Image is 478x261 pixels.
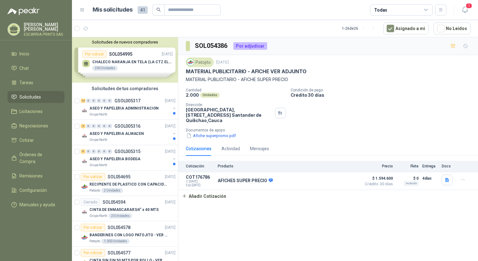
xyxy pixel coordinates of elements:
[19,50,29,57] span: Inicio
[8,134,64,146] a: Cotizar
[81,158,88,165] img: Company Logo
[74,40,175,44] button: Solicitudes de nuevos compradores
[374,7,387,13] div: Todas
[186,180,214,183] span: C: [DATE]
[442,164,454,168] p: Docs
[165,174,175,180] p: [DATE]
[291,92,476,98] p: Crédito 30 días
[89,163,107,168] p: Grupo North
[218,164,358,168] p: Producto
[165,199,175,205] p: [DATE]
[8,120,64,132] a: Negociaciones
[81,198,100,206] div: Cerrado
[97,124,101,128] div: 0
[19,122,48,129] span: Negociaciones
[186,145,211,152] div: Cotizaciones
[109,213,132,218] div: 20 Unidades
[233,42,267,50] div: Por adjudicar
[86,149,91,154] div: 0
[8,8,39,15] img: Logo peakr
[81,183,88,191] img: Company Logo
[434,23,470,34] button: No Leídos
[342,23,378,33] div: 1 - 26 de 26
[89,105,159,111] p: ASEO Y PAPELERIA ADMINISTRACION
[8,105,64,117] a: Licitaciones
[81,148,177,168] a: 9 0 0 0 0 0 GSOL005315[DATE] Company LogoASEO Y PAPELERIA BODEGAGrupo North
[72,196,178,221] a: CerradoSOL054594[DATE] Company LogoCINTA DE ENMASCARAR3/4" x 40 MTSGrupo North20 Unidades
[19,172,43,179] span: Remisiones
[19,151,58,165] span: Órdenes de Compra
[8,77,64,89] a: Tareas
[89,156,140,162] p: ASEO Y PAPELERIA BODEGA
[81,99,85,103] div: 13
[156,8,161,12] span: search
[108,225,130,230] p: SOL054578
[86,124,91,128] div: 0
[186,132,236,139] button: Afiche superpromo.pdf
[165,123,175,129] p: [DATE]
[91,124,96,128] div: 0
[19,65,29,72] span: Chat
[19,108,43,115] span: Licitaciones
[422,164,438,168] p: Entrega
[19,137,34,144] span: Cotizar
[89,213,107,218] p: Grupo North
[89,137,107,142] p: Grupo North
[165,98,175,104] p: [DATE]
[89,207,159,213] p: CINTA DE ENMASCARAR3/4" x 40 MTS
[178,190,230,202] button: Añadir Cotización
[186,76,470,83] p: MATERIAL PUBLICITARIO - AFICHE SUPER PRECIO
[114,149,140,154] p: GSOL005315
[8,170,64,182] a: Remisiones
[101,239,130,244] div: 1.000 Unidades
[186,58,214,67] div: Patojito
[8,62,64,74] a: Chat
[186,88,286,92] p: Cantidad
[72,221,178,247] a: Por cotizarSOL054578[DATE] Company LogoBANDERINES CON LOGO PATOJITO - VER DOC ADJUNTOPatojito1.00...
[114,99,140,103] p: GSOL005317
[362,182,393,186] span: Crédito 30 días
[459,4,470,16] button: 1
[102,124,107,128] div: 0
[86,99,91,103] div: 0
[186,107,272,123] p: [GEOGRAPHIC_DATA], [STREET_ADDRESS] Santander de Quilichao , Cauca
[108,251,130,255] p: SOL054577
[89,188,100,193] p: Patojito
[187,59,194,66] img: Company Logo
[383,23,429,34] button: Asignado a mi
[8,91,64,103] a: Solicitudes
[89,232,167,238] p: BANDERINES CON LOGO PATOJITO - VER DOC ADJUNTO
[165,225,175,231] p: [DATE]
[19,201,55,208] span: Manuales y ayuda
[72,37,178,83] div: Solicitudes de nuevos compradoresPor cotizarSOL054995[DATE] CHALECO NARANJA EN TELA (LA CTZ ELEGI...
[81,149,85,154] div: 9
[24,23,64,31] p: [PERSON_NAME] [PERSON_NAME]
[8,184,64,196] a: Configuración
[89,239,100,244] p: Patojito
[291,88,476,92] p: Condición de pago
[250,145,269,152] div: Mensajes
[186,183,214,187] span: Exp: [DATE]
[195,41,228,51] h3: SOL054386
[8,48,64,60] a: Inicio
[107,99,112,103] div: 0
[103,200,125,204] p: SOL054594
[218,178,273,184] p: AFICHES SUPER PRECIO
[97,99,101,103] div: 0
[397,164,419,168] p: Flete
[465,3,472,9] span: 1
[81,234,88,241] img: Company Logo
[93,5,133,14] h1: Mis solicitudes
[19,94,41,100] span: Solicitudes
[19,187,47,194] span: Configuración
[108,175,130,179] p: SOL054695
[89,131,144,137] p: ASEO Y PAPELERIA ALMACEN
[81,224,105,231] div: Por cotizar
[362,175,393,182] span: $ 1.594.600
[91,149,96,154] div: 0
[19,79,33,86] span: Tareas
[81,173,105,181] div: Por cotizar
[101,188,123,193] div: 2 Unidades
[8,149,64,167] a: Órdenes de Compra
[81,122,177,142] a: 4 0 0 0 0 0 GSOL005316[DATE] Company LogoASEO Y PAPELERIA ALMACENGrupo North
